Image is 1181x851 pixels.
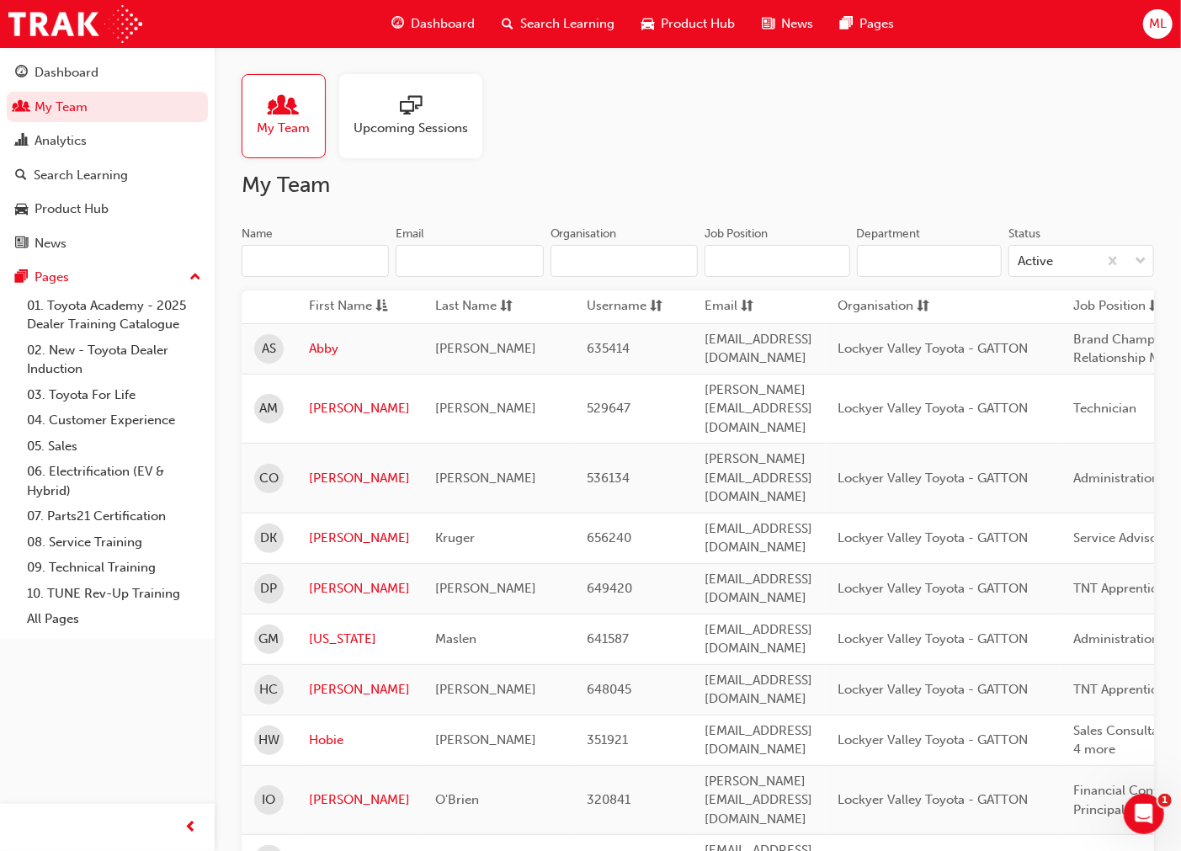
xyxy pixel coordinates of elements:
[857,226,921,242] div: Department
[587,401,630,416] span: 529647
[242,226,273,242] div: Name
[309,731,410,750] a: Hobie
[1073,530,1162,545] span: Service Advisor
[705,774,812,827] span: [PERSON_NAME][EMAIL_ADDRESS][DOMAIN_NAME]
[15,100,28,115] span: people-icon
[309,339,410,359] a: Abby
[650,296,662,317] span: sorting-icon
[857,245,1003,277] input: Department
[35,63,98,82] div: Dashboard
[309,296,402,317] button: First Nameasc-icon
[20,529,208,556] a: 08. Service Training
[20,382,208,408] a: 03. Toyota For Life
[705,296,737,317] span: Email
[705,245,850,277] input: Job Position
[259,469,279,488] span: CO
[258,731,279,750] span: HW
[20,293,208,338] a: 01. Toyota Academy - 2025 Dealer Training Catalogue
[309,529,410,548] a: [PERSON_NAME]
[375,296,388,317] span: asc-icon
[838,341,1028,356] span: Lockyer Valley Toyota - GATTON
[309,630,410,649] a: [US_STATE]
[1135,251,1146,273] span: down-icon
[587,631,629,646] span: 641587
[396,226,424,242] div: Email
[20,338,208,382] a: 02. New - Toyota Dealer Induction
[520,14,614,34] span: Search Learning
[400,95,422,119] span: sessionType_ONLINE_URL-icon
[705,673,812,707] span: [EMAIL_ADDRESS][DOMAIN_NAME]
[840,13,853,35] span: pages-icon
[435,296,497,317] span: Last Name
[705,572,812,606] span: [EMAIL_ADDRESS][DOMAIN_NAME]
[309,680,410,699] a: [PERSON_NAME]
[189,267,201,289] span: up-icon
[7,262,208,293] button: Pages
[15,237,28,252] span: news-icon
[502,13,513,35] span: search-icon
[838,792,1028,807] span: Lockyer Valley Toyota - GATTON
[748,7,827,41] a: news-iconNews
[705,296,797,317] button: Emailsorting-icon
[258,119,311,138] span: My Team
[435,296,528,317] button: Last Namesorting-icon
[185,817,198,838] span: prev-icon
[309,790,410,810] a: [PERSON_NAME]
[838,296,930,317] button: Organisationsorting-icon
[587,732,628,747] span: 351921
[261,529,278,548] span: DK
[705,332,812,366] span: [EMAIL_ADDRESS][DOMAIN_NAME]
[309,469,410,488] a: [PERSON_NAME]
[260,399,279,418] span: AM
[435,401,536,416] span: [PERSON_NAME]
[7,194,208,225] a: Product Hub
[705,521,812,556] span: [EMAIL_ADDRESS][DOMAIN_NAME]
[8,5,142,43] img: Trak
[1149,296,1162,317] span: sorting-icon
[587,296,646,317] span: Username
[20,555,208,581] a: 09. Technical Training
[827,7,907,41] a: pages-iconPages
[1073,296,1146,317] span: Job Position
[838,471,1028,486] span: Lockyer Valley Toyota - GATTON
[20,433,208,460] a: 05. Sales
[705,451,812,504] span: [PERSON_NAME][EMAIL_ADDRESS][DOMAIN_NAME]
[838,530,1028,545] span: Lockyer Valley Toyota - GATTON
[309,296,372,317] span: First Name
[263,790,276,810] span: IO
[15,270,28,285] span: pages-icon
[781,14,813,34] span: News
[7,125,208,157] a: Analytics
[551,245,698,277] input: Organisation
[378,7,488,41] a: guage-iconDashboard
[273,95,295,119] span: people-icon
[35,234,66,253] div: News
[1149,14,1167,34] span: ML
[20,503,208,529] a: 07. Parts21 Certification
[741,296,753,317] span: sorting-icon
[7,92,208,123] a: My Team
[242,245,389,277] input: Name
[20,606,208,632] a: All Pages
[15,134,28,149] span: chart-icon
[260,680,279,699] span: HC
[354,119,468,138] span: Upcoming Sessions
[1143,9,1173,39] button: ML
[1008,226,1040,242] div: Status
[587,530,631,545] span: 656240
[838,631,1028,646] span: Lockyer Valley Toyota - GATTON
[7,160,208,191] a: Search Learning
[435,581,536,596] span: [PERSON_NAME]
[7,54,208,262] button: DashboardMy TeamAnalyticsSearch LearningProduct HubNews
[7,228,208,259] a: News
[35,131,87,151] div: Analytics
[500,296,513,317] span: sorting-icon
[242,74,339,158] a: My Team
[261,579,278,598] span: DP
[20,459,208,503] a: 06. Electrification (EV & Hybrid)
[641,13,654,35] span: car-icon
[1124,794,1164,834] iframe: Intercom live chat
[661,14,735,34] span: Product Hub
[838,581,1028,596] span: Lockyer Valley Toyota - GATTON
